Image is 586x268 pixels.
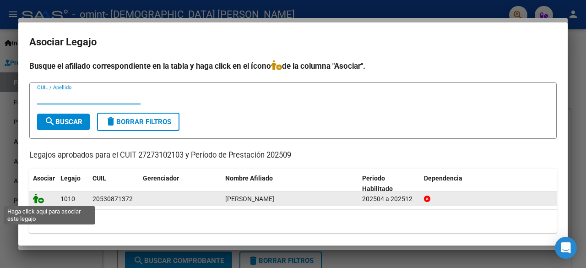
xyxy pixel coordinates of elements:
span: GHISALBERTI NICOLAS [225,195,274,202]
datatable-header-cell: Nombre Afiliado [222,169,358,199]
span: CUIL [92,175,106,182]
datatable-header-cell: Periodo Habilitado [358,169,420,199]
div: 1 registros [29,210,557,233]
h2: Asociar Legajo [29,33,557,51]
datatable-header-cell: CUIL [89,169,139,199]
button: Buscar [37,114,90,130]
button: Borrar Filtros [97,113,179,131]
h4: Busque el afiliado correspondiente en la tabla y haga click en el ícono de la columna "Asociar". [29,60,557,72]
span: Asociar [33,175,55,182]
span: Periodo Habilitado [362,175,393,192]
div: 20530871372 [92,194,133,204]
span: Dependencia [424,175,462,182]
span: 1010 [60,195,75,202]
span: Gerenciador [143,175,179,182]
span: Buscar [44,118,82,126]
mat-icon: delete [105,116,116,127]
span: - [143,195,145,202]
span: Legajo [60,175,81,182]
datatable-header-cell: Gerenciador [139,169,222,199]
datatable-header-cell: Legajo [57,169,89,199]
datatable-header-cell: Asociar [29,169,57,199]
datatable-header-cell: Dependencia [420,169,557,199]
mat-icon: search [44,116,55,127]
span: Borrar Filtros [105,118,171,126]
span: Nombre Afiliado [225,175,273,182]
div: 202504 a 202512 [362,194,417,204]
p: Legajos aprobados para el CUIT 27273102103 y Período de Prestación 202509 [29,150,557,161]
div: Open Intercom Messenger [555,237,577,259]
